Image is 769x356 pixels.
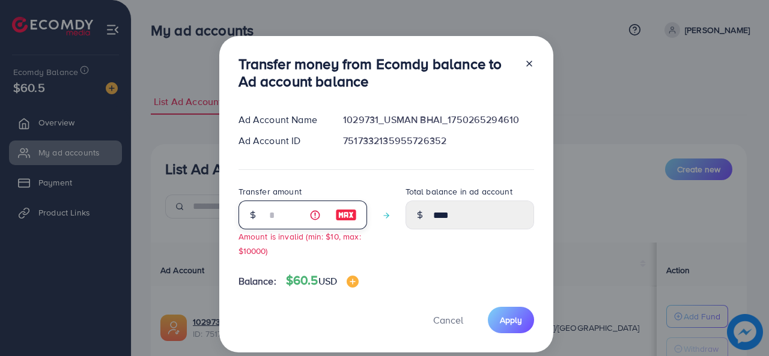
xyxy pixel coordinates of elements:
[239,231,361,256] small: Amount is invalid (min: $10, max: $10000)
[239,55,515,90] h3: Transfer money from Ecomdy balance to Ad account balance
[229,134,334,148] div: Ad Account ID
[433,313,463,327] span: Cancel
[347,276,359,288] img: image
[333,113,543,127] div: 1029731_USMAN BHAI_1750265294610
[488,307,534,333] button: Apply
[333,134,543,148] div: 7517332135955726352
[239,274,276,288] span: Balance:
[229,113,334,127] div: Ad Account Name
[286,273,359,288] h4: $60.5
[406,186,512,198] label: Total balance in ad account
[335,208,357,222] img: image
[239,186,302,198] label: Transfer amount
[500,314,522,326] span: Apply
[418,307,478,333] button: Cancel
[318,274,337,288] span: USD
